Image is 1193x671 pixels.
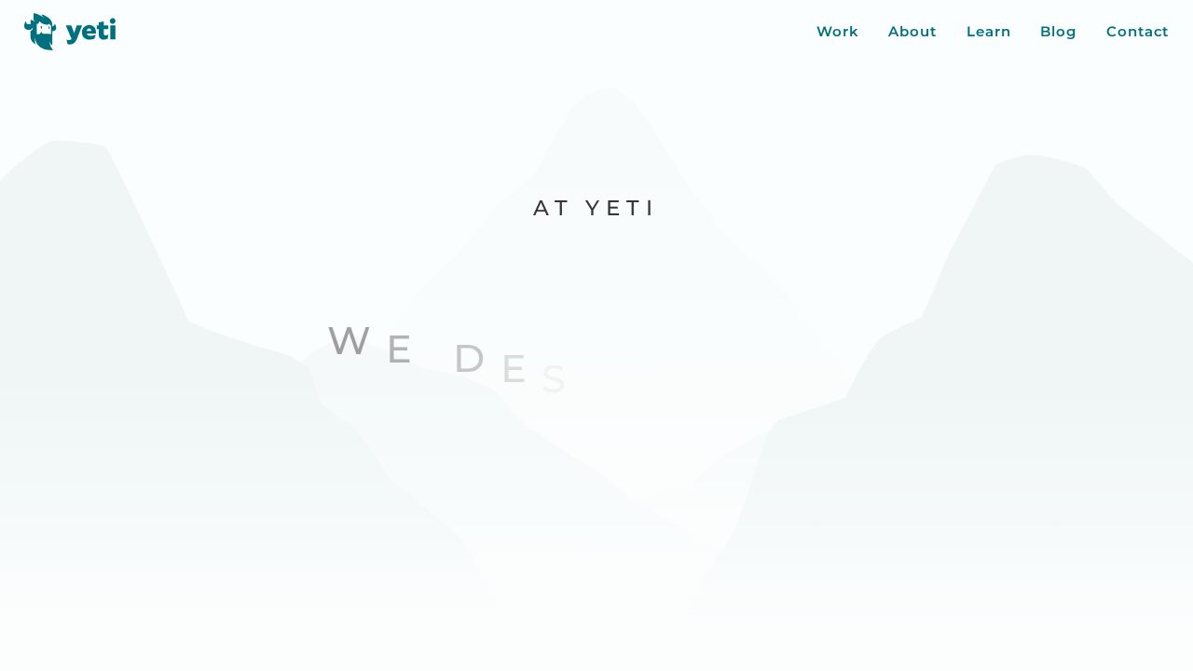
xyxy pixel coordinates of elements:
p: At Yeti [243,195,948,223]
a: Learn [967,21,1011,43]
img: Yeti logo [24,13,117,50]
a: Blog [1040,21,1076,43]
a: Work [816,21,859,43]
a: Contact [1106,21,1169,43]
a: About [888,21,937,43]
